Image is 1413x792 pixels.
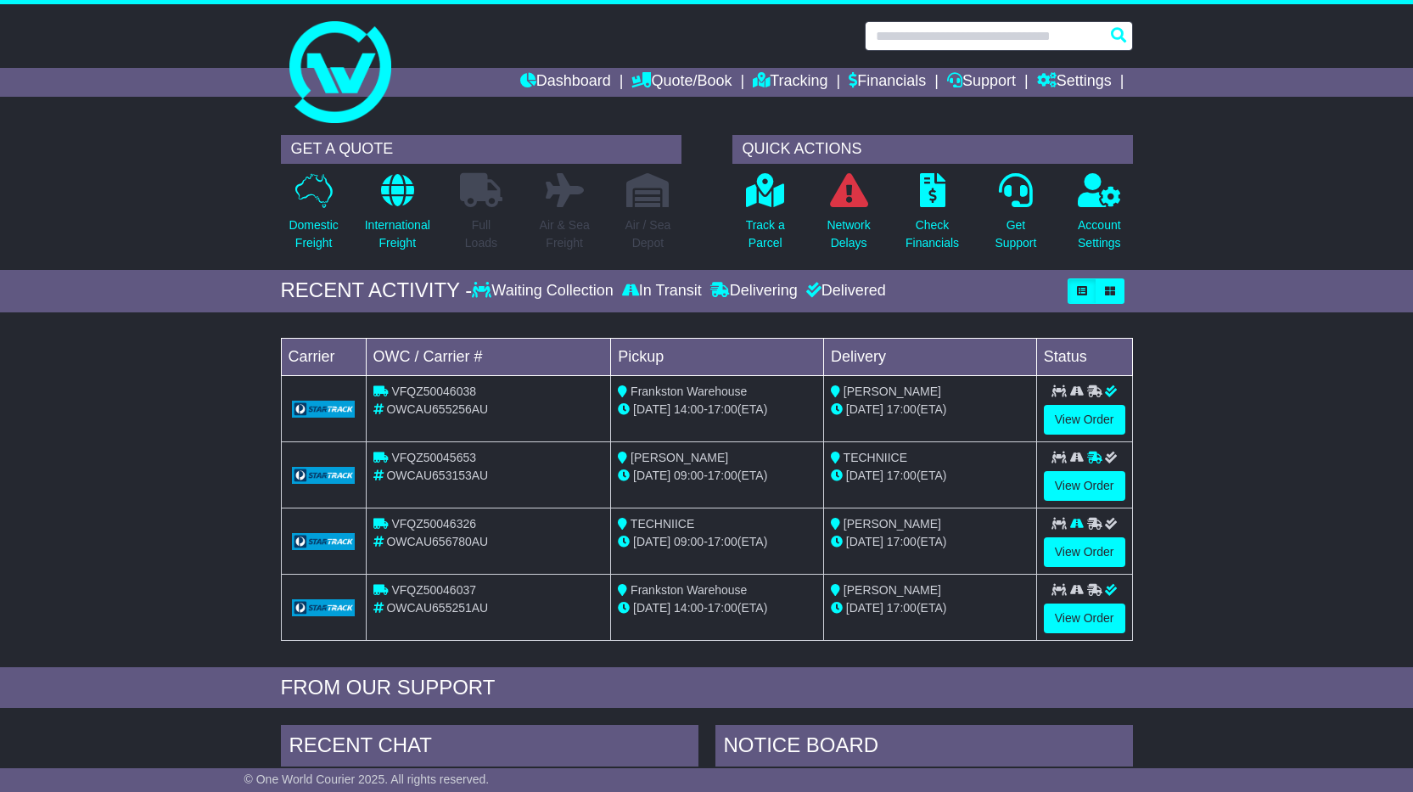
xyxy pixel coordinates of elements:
[244,772,490,786] span: © One World Courier 2025. All rights reserved.
[281,135,681,164] div: GET A QUOTE
[288,172,339,261] a: DomesticFreight
[844,451,907,464] span: TECHNIICE
[674,469,704,482] span: 09:00
[618,599,816,617] div: - (ETA)
[1044,405,1125,435] a: View Order
[947,68,1016,97] a: Support
[844,583,941,597] span: [PERSON_NAME]
[364,172,431,261] a: InternationalFreight
[846,535,883,548] span: [DATE]
[631,451,728,464] span: [PERSON_NAME]
[365,216,430,252] p: International Freight
[386,469,488,482] span: OWCAU653153AU
[831,401,1029,418] div: (ETA)
[472,282,617,301] div: Waiting Collection
[823,338,1036,375] td: Delivery
[745,172,786,261] a: Track aParcel
[292,401,356,418] img: GetCarrierServiceLogo
[844,517,941,531] span: [PERSON_NAME]
[1078,216,1121,252] p: Account Settings
[1036,338,1132,375] td: Status
[386,601,488,615] span: OWCAU655251AU
[281,278,473,303] div: RECENT ACTIVITY -
[1077,172,1122,261] a: AccountSettings
[746,216,785,252] p: Track a Parcel
[391,517,476,531] span: VFQZ50046326
[618,533,816,551] div: - (ETA)
[846,469,883,482] span: [DATE]
[905,172,960,261] a: CheckFinancials
[633,535,670,548] span: [DATE]
[1037,68,1112,97] a: Settings
[1044,604,1125,633] a: View Order
[708,469,737,482] span: 17:00
[292,533,356,550] img: GetCarrierServiceLogo
[631,68,732,97] a: Quote/Book
[631,583,747,597] span: Frankston Warehouse
[849,68,926,97] a: Financials
[618,401,816,418] div: - (ETA)
[674,601,704,615] span: 14:00
[540,216,590,252] p: Air & Sea Freight
[1044,537,1125,567] a: View Order
[386,402,488,416] span: OWCAU655256AU
[844,385,941,398] span: [PERSON_NAME]
[281,338,366,375] td: Carrier
[732,135,1133,164] div: QUICK ACTIONS
[633,402,670,416] span: [DATE]
[386,535,488,548] span: OWCAU656780AU
[633,601,670,615] span: [DATE]
[706,282,802,301] div: Delivering
[460,216,502,252] p: Full Loads
[292,467,356,484] img: GetCarrierServiceLogo
[1044,471,1125,501] a: View Order
[618,282,706,301] div: In Transit
[281,676,1133,700] div: FROM OUR SUPPORT
[846,601,883,615] span: [DATE]
[887,402,917,416] span: 17:00
[708,601,737,615] span: 17:00
[906,216,959,252] p: Check Financials
[708,535,737,548] span: 17:00
[281,725,698,771] div: RECENT CHAT
[995,216,1036,252] p: Get Support
[674,535,704,548] span: 09:00
[887,535,917,548] span: 17:00
[292,599,356,616] img: GetCarrierServiceLogo
[887,469,917,482] span: 17:00
[366,338,611,375] td: OWC / Carrier #
[391,583,476,597] span: VFQZ50046037
[831,599,1029,617] div: (ETA)
[391,451,476,464] span: VFQZ50045653
[625,216,671,252] p: Air / Sea Depot
[631,385,747,398] span: Frankston Warehouse
[289,216,338,252] p: Domestic Freight
[618,467,816,485] div: - (ETA)
[826,172,871,261] a: NetworkDelays
[708,402,737,416] span: 17:00
[633,469,670,482] span: [DATE]
[846,402,883,416] span: [DATE]
[753,68,827,97] a: Tracking
[674,402,704,416] span: 14:00
[631,517,694,531] span: TECHNIICE
[831,467,1029,485] div: (ETA)
[611,338,824,375] td: Pickup
[827,216,870,252] p: Network Delays
[887,601,917,615] span: 17:00
[831,533,1029,551] div: (ETA)
[994,172,1037,261] a: GetSupport
[391,385,476,398] span: VFQZ50046038
[715,725,1133,771] div: NOTICE BOARD
[802,282,886,301] div: Delivered
[520,68,611,97] a: Dashboard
